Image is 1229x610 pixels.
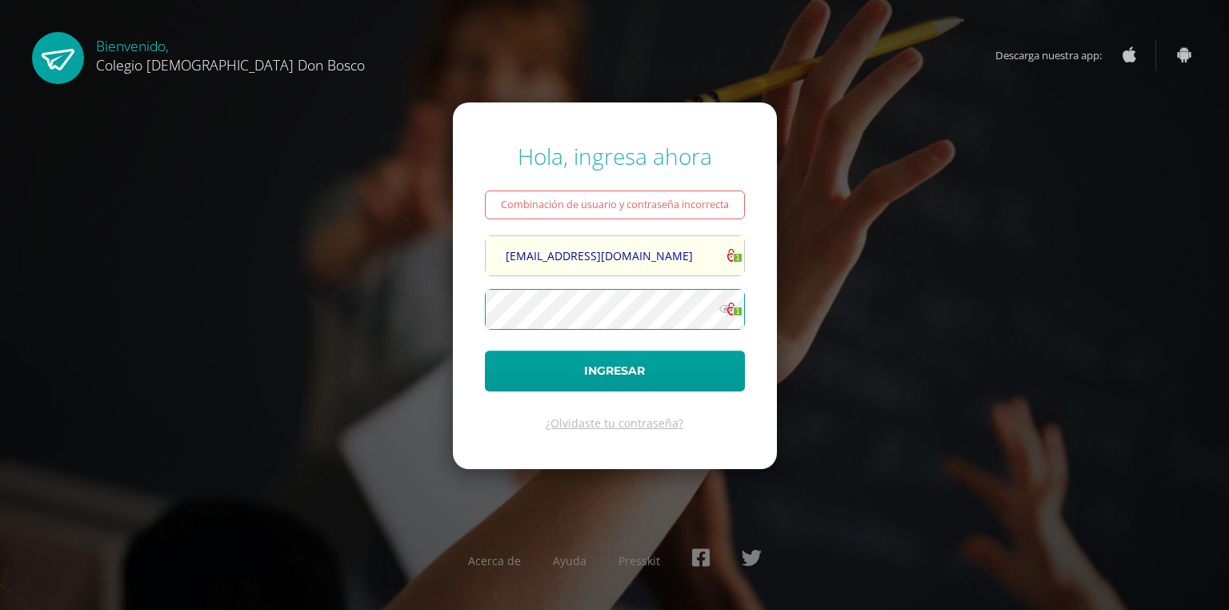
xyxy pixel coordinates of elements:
div: Bienvenido, [96,32,365,74]
a: Acerca de [468,553,521,568]
input: Correo electrónico o usuario [486,236,744,275]
a: ¿Olvidaste tu contraseña? [546,415,683,431]
div: Hola, ingresa ahora [485,141,745,171]
button: Ingresar [485,351,745,391]
a: Presskit [619,553,660,568]
span: Colegio [DEMOGRAPHIC_DATA] Don Bosco [96,55,365,74]
span: Descarga nuestra app: [995,40,1118,70]
div: Combinación de usuario y contraseña incorrecta [485,191,745,219]
a: Ayuda [553,553,586,568]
